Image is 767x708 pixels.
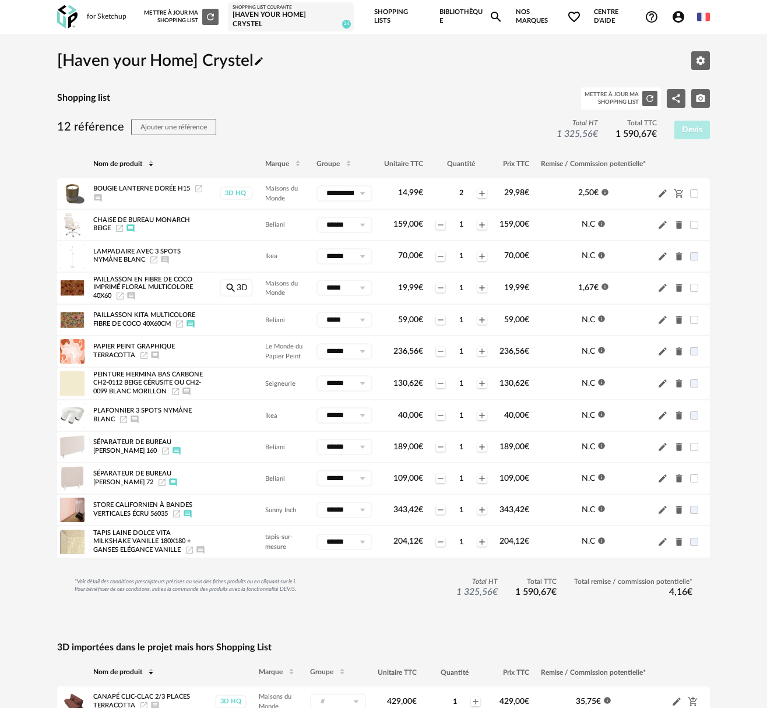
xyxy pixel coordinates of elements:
span: Le Monde du Papier Peint [265,343,302,360]
span: N.C [582,474,595,482]
img: Product pack shot [60,339,85,364]
div: 1 [446,251,476,260]
span: Minus icon [436,283,445,293]
span: Information icon [597,346,606,354]
span: Delete icon [674,473,684,484]
span: Account Circle icon [671,10,685,24]
span: 130,62 [499,379,529,388]
span: 70,00 [398,252,423,260]
span: N.C [582,347,595,355]
span: 59,00 [504,316,529,324]
span: 236,56 [499,347,529,355]
span: Minus icon [436,315,445,325]
span: Marque [265,160,289,167]
span: Launch icon [185,547,194,553]
span: 2,50 [578,189,599,197]
span: Plus icon [477,252,487,261]
span: € [525,474,529,482]
span: 24 [342,20,351,29]
span: Minus icon [436,220,445,230]
span: € [412,698,417,706]
span: Minus icon [436,537,445,547]
span: Afficher/masquer le commentaire [183,510,192,517]
img: Product pack shot [60,371,85,396]
span: Ajouter une référence [140,124,207,131]
div: 1 [446,220,476,229]
a: 3D HQ [219,186,254,200]
div: 1 [446,315,476,325]
span: € [418,220,423,228]
th: Prix TTC [494,150,535,178]
span: € [525,506,529,514]
img: Product pack shot [60,530,85,554]
span: Minus icon [436,442,445,452]
div: 1 [446,505,476,515]
span: Launch icon [119,416,128,422]
span: Total remise / commission potentielle* [574,577,692,587]
span: Afficher/masquer le commentaire [172,448,181,454]
div: Sélectionner un groupe [316,375,372,392]
div: Sélectionner un groupe [316,217,372,233]
span: Cart Plus icon [688,697,698,705]
span: 1 325,56 [456,587,498,597]
span: Afficher/masquer le commentaire [186,320,195,327]
span: Plus icon [471,697,480,706]
span: Pencil icon [657,346,668,357]
span: € [551,587,557,597]
span: € [418,474,423,482]
th: Remise / Commission potentielle* [535,150,652,178]
span: Store californien à bandes verticales Écru 56035 [93,502,192,517]
div: 1 [446,411,476,420]
span: Pencil icon [657,473,668,484]
span: N.C [582,252,595,260]
div: Sélectionner un groupe [316,534,372,550]
h4: Shopping list [57,92,110,104]
img: Product pack shot [60,403,85,428]
span: Pencil icon [657,188,668,199]
span: Minus icon [436,505,445,515]
th: Remise / Commission potentielle* [535,658,652,686]
span: Minus icon [436,474,445,483]
span: Information icon [597,410,606,418]
span: € [418,537,423,545]
span: Information icon [597,442,606,450]
span: Beliani [265,444,285,450]
button: Ajouter une référence [131,119,216,135]
span: Launch icon [171,388,180,394]
span: Ikea [265,413,277,419]
span: 109,00 [499,474,529,482]
span: € [525,347,529,355]
a: Magnify icon3D [220,279,253,297]
span: 130,62 [393,379,423,388]
span: 1 590,67 [615,129,657,139]
div: 1 [440,697,470,706]
span: Séparateur de bureau [PERSON_NAME] 160 [93,439,171,454]
span: Maisons du Monde [265,185,298,202]
a: Launch icon [172,510,181,517]
span: € [418,506,423,514]
div: 2 [446,188,476,198]
span: Centre d'aideHelp Circle Outline icon [594,8,659,25]
button: Camera icon [691,89,710,108]
span: Beliani [265,221,285,228]
span: Ajouter un commentaire [150,352,160,358]
span: € [525,189,529,197]
span: Plus icon [477,220,487,230]
span: Pencil icon [657,315,668,325]
span: € [593,129,598,139]
h4: 3D importées dans le projet mais hors Shopping List [57,642,710,654]
span: Cart Minus icon [674,189,684,197]
span: Plus icon [477,283,487,293]
div: 1 [446,283,476,293]
span: Beliani [265,317,285,323]
span: 159,00 [393,220,423,228]
h3: 12 référence [57,119,216,135]
span: Delete icon [674,346,684,357]
div: 1 [446,347,476,356]
div: Sélectionner un groupe [316,185,372,202]
span: Beliani [265,475,285,482]
span: Ajouter un commentaire [160,256,170,263]
span: N.C [582,379,595,388]
span: Ajouter un commentaire [182,388,191,394]
span: Total HT [456,577,498,587]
